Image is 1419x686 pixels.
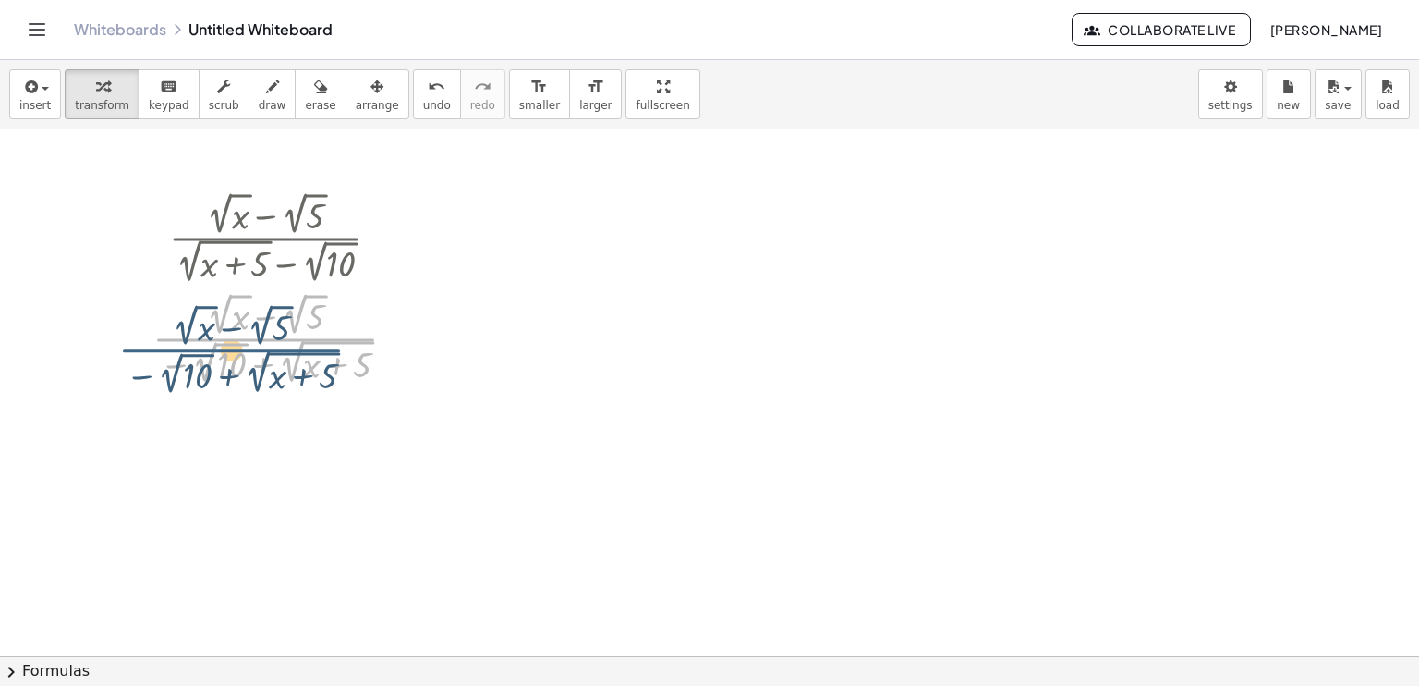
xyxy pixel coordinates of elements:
span: scrub [209,99,239,112]
span: load [1376,99,1400,112]
i: format_size [530,76,548,98]
span: erase [305,99,335,112]
span: settings [1208,99,1253,112]
span: Collaborate Live [1087,21,1235,38]
i: format_size [587,76,604,98]
button: format_sizelarger [569,69,622,119]
button: transform [65,69,139,119]
a: Whiteboards [74,20,166,39]
span: arrange [356,99,399,112]
i: undo [428,76,445,98]
i: keyboard [160,76,177,98]
i: redo [474,76,491,98]
button: keyboardkeypad [139,69,200,119]
button: new [1267,69,1311,119]
button: scrub [199,69,249,119]
span: redo [470,99,495,112]
span: undo [423,99,451,112]
span: [PERSON_NAME] [1269,21,1382,38]
button: undoundo [413,69,461,119]
span: insert [19,99,51,112]
button: save [1315,69,1362,119]
span: fullscreen [636,99,689,112]
button: insert [9,69,61,119]
span: transform [75,99,129,112]
button: arrange [346,69,409,119]
span: larger [579,99,612,112]
button: Toggle navigation [22,15,52,44]
button: Collaborate Live [1072,13,1251,46]
span: draw [259,99,286,112]
span: keypad [149,99,189,112]
button: load [1365,69,1410,119]
button: settings [1198,69,1263,119]
span: save [1325,99,1351,112]
span: new [1277,99,1300,112]
button: erase [295,69,346,119]
button: format_sizesmaller [509,69,570,119]
button: draw [249,69,297,119]
button: [PERSON_NAME] [1255,13,1397,46]
span: smaller [519,99,560,112]
button: redoredo [460,69,505,119]
button: fullscreen [625,69,699,119]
